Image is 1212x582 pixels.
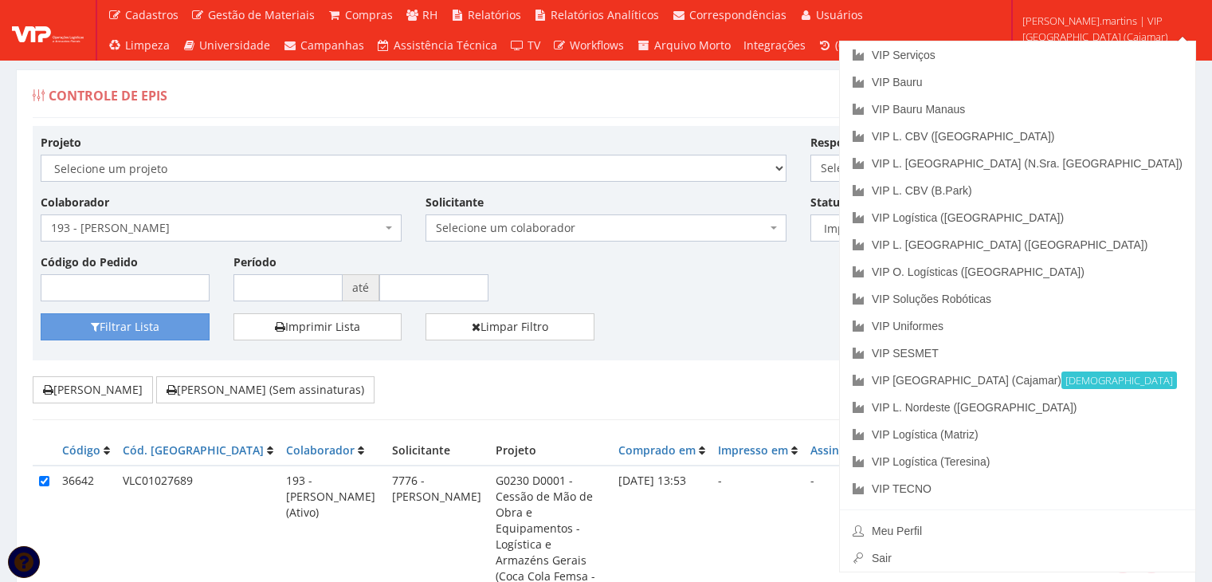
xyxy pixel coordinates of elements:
a: VIP L. [GEOGRAPHIC_DATA] (N.Sra. [GEOGRAPHIC_DATA]) [840,150,1195,177]
span: Gestão de Materiais [208,7,315,22]
span: Projeto [496,442,536,458]
span: Solicitante [392,442,450,458]
span: [PERSON_NAME].martins | VIP [GEOGRAPHIC_DATA] (Cajamar) [1022,13,1191,45]
span: Arquivo Morto [654,37,731,53]
a: Workflows [547,30,631,61]
label: Colaborador [41,195,109,210]
a: Imprimir Lista [233,313,402,340]
button: Filtrar Lista [41,313,210,340]
a: VIP Logística (Teresina) [840,448,1195,475]
a: VIP Logística ([GEOGRAPHIC_DATA]) [840,204,1195,231]
a: Sair [840,545,1195,572]
a: Assistência Técnica [371,30,504,61]
small: [DEMOGRAPHIC_DATA] [1061,372,1177,389]
span: Relatórios Analíticos [551,7,659,22]
button: [PERSON_NAME] (Sem assinaturas) [156,376,375,403]
a: Universidade [176,30,277,61]
a: VIP TECNO [840,475,1195,502]
a: VIP L. CBV (B.Park) [840,177,1195,204]
a: VIP Uniformes [840,313,1195,340]
a: Campanhas [277,30,371,61]
a: VIP Serviços [840,41,1195,69]
span: Universidade [199,37,270,53]
span: Usuários [816,7,863,22]
span: Compras [345,7,393,22]
label: Código do Pedido [41,254,138,270]
a: (0) [812,30,855,61]
a: VIP Bauru Manaus [840,96,1195,123]
a: VIP [GEOGRAPHIC_DATA] (Cajamar)[DEMOGRAPHIC_DATA] [840,367,1195,394]
span: até [343,274,379,301]
a: Comprado em [618,442,696,458]
label: Responsável pelo Projeto [810,135,950,151]
span: Controle de EPIs [49,87,167,104]
span: Integrações [743,37,806,53]
span: 193 - BRUNO RICARDO ISIDORIO TRINDADE CRUZ [51,220,382,236]
a: VIP Soluções Robóticas [840,285,1195,313]
a: VIP SESMET [840,340,1195,367]
a: Limpar Filtro [426,313,594,340]
a: VIP L. Nordeste ([GEOGRAPHIC_DATA]) [840,394,1195,421]
a: Integrações [737,30,812,61]
a: VIP Logística (Matriz) [840,421,1195,448]
span: Relatórios [468,7,521,22]
label: Projeto [41,135,81,151]
a: VIP Bauru [840,69,1195,96]
label: Solicitante [426,195,484,210]
span: Selecione um colaborador [436,220,767,236]
label: Período [233,254,277,270]
a: Assinado em [810,442,880,458]
span: (0) [835,37,848,53]
a: VIP O. Logísticas ([GEOGRAPHIC_DATA]) [840,258,1195,285]
span: Selecione um colaborador [426,214,786,242]
button: [PERSON_NAME] [33,376,153,403]
a: Arquivo Morto [630,30,737,61]
span: Correspondências [689,7,786,22]
span: TV [528,37,540,53]
span: Limpeza [125,37,170,53]
span: Cadastros [125,7,178,22]
a: Limpeza [101,30,176,61]
a: Cód. [GEOGRAPHIC_DATA] [123,442,264,458]
a: TV [504,30,547,61]
span: Assistência Técnica [394,37,497,53]
img: logo [12,18,84,42]
span: Selecione um colaborador [810,155,1171,182]
span: 193 - BRUNO RICARDO ISIDORIO TRINDADE CRUZ [41,214,402,242]
a: VIP L. [GEOGRAPHIC_DATA] ([GEOGRAPHIC_DATA]) [840,231,1195,258]
a: VIP L. CBV ([GEOGRAPHIC_DATA]) [840,123,1195,150]
label: Status [810,195,845,210]
span: Campanhas [300,37,364,53]
a: Meu Perfil [840,517,1195,545]
span: Selecione um colaborador [821,160,1151,176]
span: RH [422,7,437,22]
a: Impresso em [718,442,788,458]
a: Colaborador [286,442,355,458]
span: Workflows [570,37,624,53]
a: Código [62,442,100,458]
